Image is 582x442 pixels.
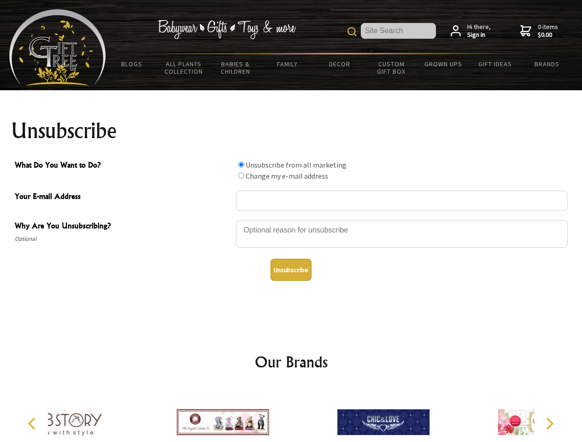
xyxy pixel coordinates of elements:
h2: Our Brands [18,351,564,373]
input: What Do You Want to Do? [238,173,244,179]
strong: Sign in [467,31,491,39]
textarea: Why Are You Unsubscribing? [236,220,568,248]
label: Change my e-mail address [246,171,328,180]
a: Brands [521,54,573,74]
input: Your E-mail Address [236,191,568,211]
img: product search [347,27,357,36]
a: Decor [313,54,365,74]
strong: $0.00 [538,31,558,39]
a: All Plants Collection [158,54,210,81]
span: Optional [15,233,231,244]
button: Next [539,413,559,434]
span: Why Are You Unsubscribing? [15,220,231,233]
a: Custom Gift Box [365,54,417,81]
button: Unsubscribe [270,259,312,281]
input: Site Search [361,23,436,39]
input: What Do You Want to Do? [238,162,244,168]
span: Your E-mail Address [15,191,231,204]
a: Babies & Children [210,54,262,81]
span: What Do You Want to Do? [15,159,231,173]
a: Hi there,Sign in [451,23,491,39]
span: Hi there, [467,23,491,39]
a: Gift Ideas [469,54,521,74]
a: Grown Ups [417,54,469,74]
a: BLOGS [106,54,158,74]
span: 0 items [538,23,558,39]
img: Babyware - Gifts - Toys and more... [9,9,106,86]
a: 0 items$0.00 [520,23,558,39]
a: Family [262,54,314,74]
label: Unsubscribe from all marketing [246,160,347,169]
img: Babywear - Gifts - Toys & more [158,20,296,39]
button: Previous [23,413,43,434]
h1: Unsubscribe [11,120,571,142]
